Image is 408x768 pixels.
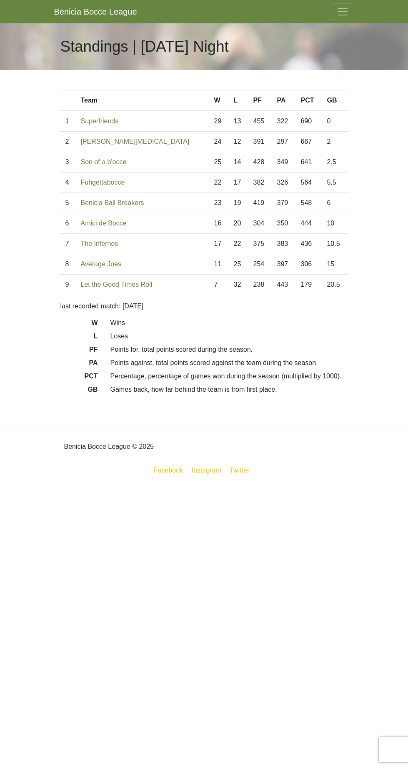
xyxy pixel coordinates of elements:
[209,173,229,193] td: 22
[229,193,248,213] td: 19
[209,234,229,254] td: 17
[272,111,296,132] td: 322
[296,132,322,152] td: 667
[322,173,348,193] td: 5.5
[80,179,125,186] a: Fuhgettabocce
[272,213,296,234] td: 350
[54,358,104,371] dt: PA
[80,199,144,206] a: Benicia Ball Breakers
[104,371,354,381] dd: Percentage, percentage of games won during the season (multiplied by 1000).
[60,213,76,234] td: 6
[80,158,126,165] a: Son of a b'occe
[322,213,348,234] td: 10
[248,234,272,254] td: 375
[54,331,104,345] dt: L
[272,152,296,173] td: 349
[60,152,76,173] td: 3
[248,152,272,173] td: 428
[322,234,348,254] td: 10.5
[104,345,354,355] dd: Points for, total points scored during the season.
[331,3,354,20] button: Toggle navigation
[248,193,272,213] td: 419
[296,111,322,132] td: 690
[75,90,209,111] th: Team
[60,132,76,152] td: 2
[60,254,76,275] td: 8
[104,385,354,395] dd: Games back, how far behind the team is from first place.
[229,90,248,111] th: L
[322,193,348,213] td: 6
[60,275,76,295] td: 9
[209,152,229,173] td: 25
[54,371,104,385] dt: PCT
[248,111,272,132] td: 455
[60,301,348,311] p: last recorded match: [DATE]
[229,254,248,275] td: 25
[209,111,229,132] td: 29
[60,111,76,132] td: 1
[209,254,229,275] td: 11
[229,111,248,132] td: 13
[229,173,248,193] td: 17
[296,173,322,193] td: 564
[322,152,348,173] td: 2.5
[152,465,185,475] a: Facebook
[248,213,272,234] td: 304
[209,213,229,234] td: 16
[80,220,126,227] a: Amici de Bocce
[104,318,354,328] dd: Wins
[60,38,229,56] h1: Standings | [DATE] Night
[296,152,322,173] td: 641
[272,275,296,295] td: 443
[209,193,229,213] td: 23
[190,465,223,475] a: Instagram
[248,173,272,193] td: 382
[60,173,76,193] td: 4
[209,90,229,111] th: W
[322,132,348,152] td: 2
[322,90,348,111] th: GB
[229,275,248,295] td: 32
[248,254,272,275] td: 254
[322,275,348,295] td: 20.5
[272,90,296,111] th: PA
[248,132,272,152] td: 391
[54,3,137,20] a: Benicia Bocce League
[229,132,248,152] td: 12
[54,432,354,462] div: Benicia Bocce League © 2025
[209,275,229,295] td: 7
[229,213,248,234] td: 20
[296,254,322,275] td: 306
[296,234,322,254] td: 436
[80,240,118,247] a: The Infernos
[229,234,248,254] td: 22
[248,90,272,111] th: PF
[104,331,354,341] dd: Loses
[272,132,296,152] td: 297
[296,90,322,111] th: PCT
[322,111,348,132] td: 0
[54,385,104,398] dt: GB
[228,465,256,475] a: Twitter
[54,345,104,358] dt: PF
[80,281,152,288] a: Let the Good Times Roll
[209,132,229,152] td: 24
[272,173,296,193] td: 326
[296,213,322,234] td: 444
[296,275,322,295] td: 179
[60,234,76,254] td: 7
[322,254,348,275] td: 15
[104,358,354,368] dd: Points against, total points scored against the team during the season.
[54,318,104,331] dt: W
[296,193,322,213] td: 548
[80,260,121,268] a: Average Joes
[272,234,296,254] td: 383
[60,193,76,213] td: 5
[248,275,272,295] td: 238
[80,138,189,145] a: [PERSON_NAME][MEDICAL_DATA]
[272,254,296,275] td: 397
[272,193,296,213] td: 379
[229,152,248,173] td: 14
[80,118,118,125] a: Superfriends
